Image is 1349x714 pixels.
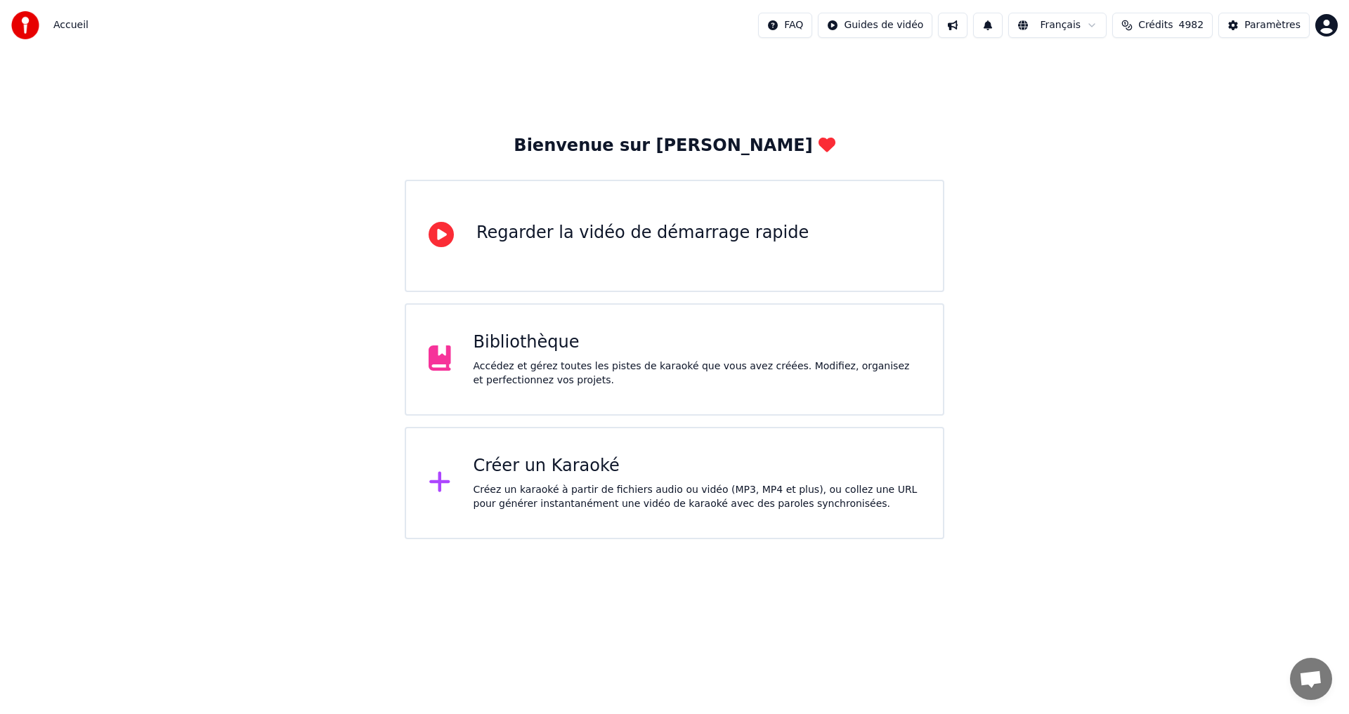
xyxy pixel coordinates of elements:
[53,18,89,32] span: Accueil
[476,222,809,244] div: Regarder la vidéo de démarrage rapide
[474,455,921,477] div: Créer un Karaoké
[1179,18,1204,32] span: 4982
[514,135,835,157] div: Bienvenue sur [PERSON_NAME]
[818,13,932,38] button: Guides de vidéo
[1218,13,1310,38] button: Paramètres
[53,18,89,32] nav: breadcrumb
[758,13,812,38] button: FAQ
[1138,18,1173,32] span: Crédits
[11,11,39,39] img: youka
[1244,18,1301,32] div: Paramètres
[1112,13,1213,38] button: Crédits4982
[474,483,921,511] div: Créez un karaoké à partir de fichiers audio ou vidéo (MP3, MP4 et plus), ou collez une URL pour g...
[474,359,921,388] div: Accédez et gérez toutes les pistes de karaoké que vous avez créées. Modifiez, organisez et perfec...
[474,331,921,354] div: Bibliothèque
[1290,658,1332,700] div: Ouvrir le chat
